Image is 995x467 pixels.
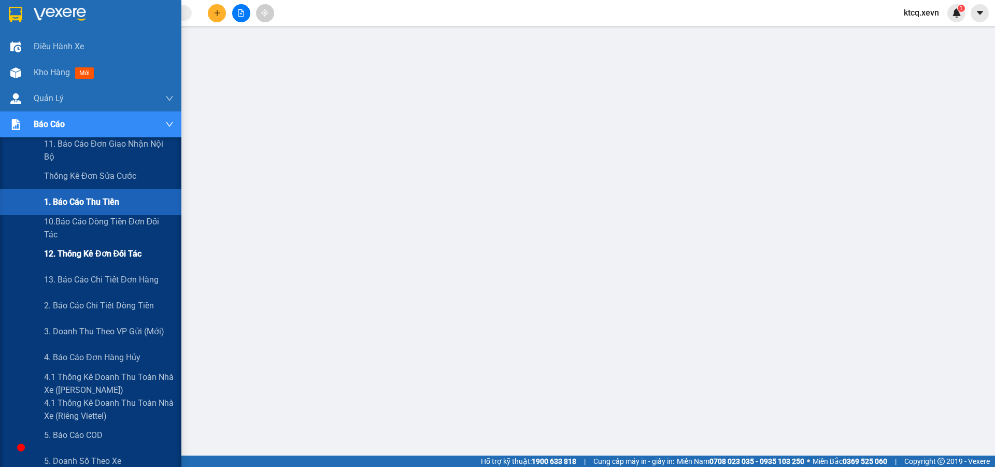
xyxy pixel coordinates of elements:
[677,456,804,467] span: Miền Nam
[937,458,945,465] span: copyright
[975,8,985,18] span: caret-down
[214,9,221,17] span: plus
[807,459,810,463] span: ⚪️
[958,5,965,12] sup: 1
[9,7,22,22] img: logo-vxr
[75,67,94,79] span: mới
[10,67,21,78] img: warehouse-icon
[165,94,174,103] span: down
[895,456,897,467] span: |
[165,120,174,129] span: down
[971,4,989,22] button: caret-down
[895,6,947,19] span: ktcq.xevn
[44,273,159,286] span: 13. Báo cáo chi tiết đơn hàng
[44,299,154,312] span: 2. Báo cáo chi tiết dòng tiền
[44,247,141,260] span: 12. Thống kê đơn đối tác
[232,4,250,22] button: file-add
[10,93,21,104] img: warehouse-icon
[237,9,245,17] span: file-add
[34,92,64,105] span: Quản Lý
[959,5,963,12] span: 1
[256,4,274,22] button: aim
[44,351,140,364] span: 4. Báo cáo đơn hàng hủy
[10,119,21,130] img: solution-icon
[44,137,174,163] span: 11. Báo cáo đơn giao nhận nội bộ
[843,457,887,465] strong: 0369 525 060
[34,67,70,77] span: Kho hàng
[44,169,136,182] span: Thống kê đơn sửa cước
[208,4,226,22] button: plus
[532,457,576,465] strong: 1900 633 818
[44,371,174,397] span: 4.1 Thống kê doanh thu toàn nhà xe ([PERSON_NAME])
[709,457,804,465] strong: 0708 023 035 - 0935 103 250
[44,195,119,208] span: 1. Báo cáo thu tiền
[44,325,164,338] span: 3. Doanh Thu theo VP Gửi (mới)
[952,8,961,18] img: icon-new-feature
[34,118,65,131] span: Báo cáo
[10,41,21,52] img: warehouse-icon
[44,429,103,442] span: 5. Báo cáo COD
[261,9,268,17] span: aim
[34,40,84,53] span: Điều hành xe
[481,456,576,467] span: Hỗ trợ kỹ thuật:
[44,397,174,422] span: 4.1 Thống kê doanh thu toàn nhà xe (Riêng Viettel)
[44,215,174,241] span: 10.Báo cáo dòng tiền đơn đối tác
[584,456,586,467] span: |
[813,456,887,467] span: Miền Bắc
[593,456,674,467] span: Cung cấp máy in - giấy in:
